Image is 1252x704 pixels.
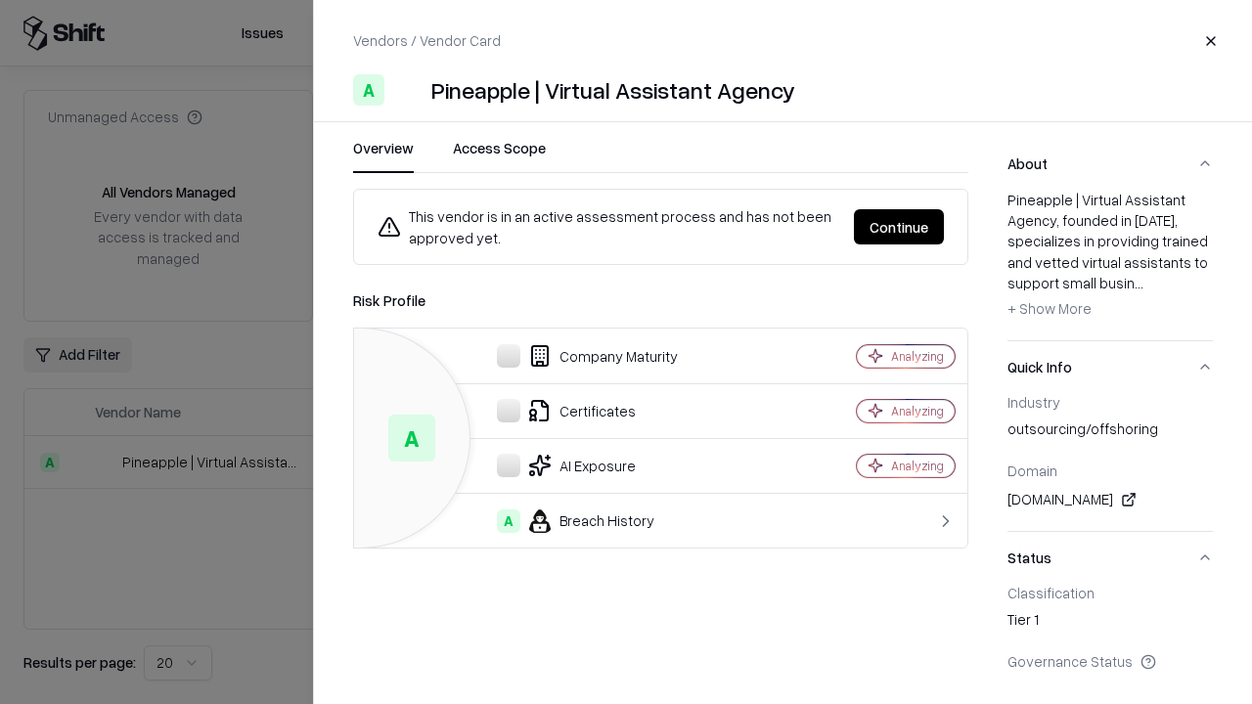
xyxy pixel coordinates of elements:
div: [DOMAIN_NAME] [1007,488,1213,511]
div: AI Exposure [370,454,788,477]
button: Access Scope [453,138,546,173]
div: Risk Profile [353,288,968,312]
div: A [388,415,435,462]
div: Analyzing [891,458,944,474]
button: Status [1007,532,1213,584]
div: Quick Info [1007,393,1213,531]
div: outsourcing/offshoring [1007,418,1213,446]
div: Pineapple | Virtual Assistant Agency, founded in [DATE], specializes in providing trained and vet... [1007,190,1213,325]
div: Classification [1007,584,1213,601]
div: A [353,74,384,106]
button: Continue [854,209,944,244]
div: Industry [1007,393,1213,411]
div: Analyzing [891,348,944,365]
div: Domain [1007,462,1213,479]
p: Vendors / Vendor Card [353,30,501,51]
span: ... [1135,274,1143,291]
button: About [1007,138,1213,190]
div: Breach History [370,509,788,533]
div: Certificates [370,399,788,422]
div: Pineapple | Virtual Assistant Agency [431,74,795,106]
button: + Show More [1007,293,1092,325]
button: Overview [353,138,414,173]
div: Analyzing [891,403,944,419]
div: About [1007,190,1213,340]
div: Governance Status [1007,652,1213,670]
span: + Show More [1007,299,1092,317]
div: Tier 1 [1007,609,1213,637]
div: A [497,509,520,533]
img: Pineapple | Virtual Assistant Agency [392,74,424,106]
div: Company Maturity [370,344,788,368]
button: Quick Info [1007,341,1213,393]
div: This vendor is in an active assessment process and has not been approved yet. [378,205,838,248]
